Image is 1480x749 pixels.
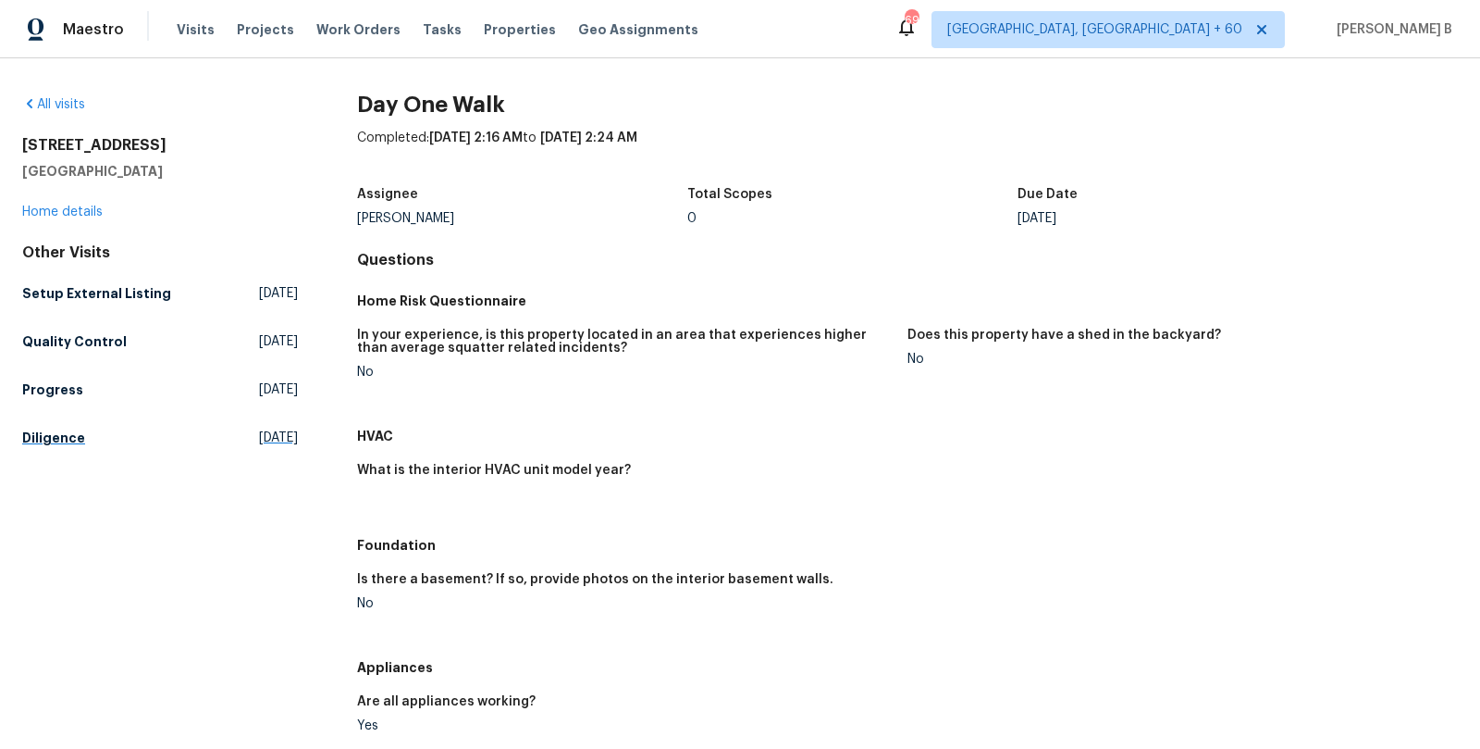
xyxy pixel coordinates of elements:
a: Home details [22,206,103,218]
h5: Appliances [357,658,1458,677]
h5: Home Risk Questionnaire [357,292,1458,310]
span: [DATE] 2:24 AM [540,131,637,144]
div: [DATE] [1017,212,1348,225]
div: No [357,597,893,610]
h5: Diligence [22,429,85,447]
span: Properties [484,20,556,39]
span: Geo Assignments [578,20,698,39]
span: [DATE] [259,332,298,351]
span: Maestro [63,20,124,39]
a: Progress[DATE] [22,373,298,406]
div: Completed: to [357,129,1458,177]
h5: Progress [22,381,83,399]
div: No [907,353,1443,366]
h5: Total Scopes [687,188,772,201]
h5: In your experience, is this property located in an area that experiences higher than average squa... [357,329,893,355]
span: [DATE] 2:16 AM [429,131,523,144]
h2: Day One Walk [357,95,1458,114]
span: Work Orders [316,20,401,39]
a: Diligence[DATE] [22,421,298,455]
div: 695 [905,11,918,30]
span: [DATE] [259,429,298,447]
div: No [357,366,893,379]
div: Other Visits [22,243,298,262]
h5: Is there a basement? If so, provide photos on the interior basement walls. [357,573,833,586]
h4: Questions [357,251,1458,269]
h5: Setup External Listing [22,284,171,303]
h5: Foundation [357,536,1458,555]
h5: HVAC [357,427,1458,445]
h5: Quality Control [22,332,127,351]
a: All visits [22,98,85,111]
span: [PERSON_NAME] B [1329,20,1452,39]
a: Quality Control[DATE] [22,325,298,358]
h5: Are all appliances working? [357,695,536,708]
span: [DATE] [259,381,298,399]
div: [PERSON_NAME] [357,212,687,225]
div: Yes [357,719,893,732]
a: Setup External Listing[DATE] [22,277,298,310]
span: [DATE] [259,284,298,303]
h5: What is the interior HVAC unit model year? [357,464,631,477]
h5: Does this property have a shed in the backyard? [907,329,1221,342]
span: Visits [177,20,215,39]
h5: [GEOGRAPHIC_DATA] [22,162,298,181]
span: Tasks [423,23,462,36]
h5: Due Date [1017,188,1078,201]
h5: Assignee [357,188,418,201]
h2: [STREET_ADDRESS] [22,136,298,155]
span: [GEOGRAPHIC_DATA], [GEOGRAPHIC_DATA] + 60 [947,20,1242,39]
div: 0 [687,212,1017,225]
span: Projects [237,20,294,39]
